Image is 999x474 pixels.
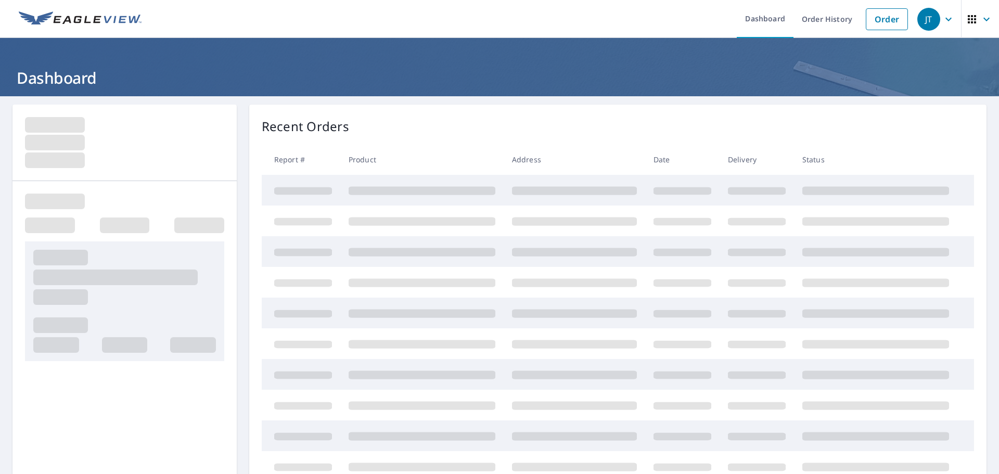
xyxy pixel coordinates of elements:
[504,144,645,175] th: Address
[645,144,720,175] th: Date
[720,144,794,175] th: Delivery
[917,8,940,31] div: JT
[262,144,340,175] th: Report #
[340,144,504,175] th: Product
[794,144,957,175] th: Status
[262,117,349,136] p: Recent Orders
[866,8,908,30] a: Order
[12,67,987,88] h1: Dashboard
[19,11,142,27] img: EV Logo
